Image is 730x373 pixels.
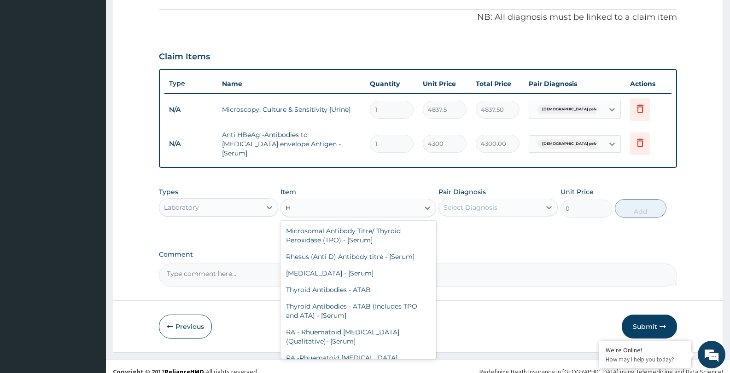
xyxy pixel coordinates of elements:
[48,52,155,63] div: Chat with us now
[217,126,365,162] td: Anti HBeAg -Antibodies to [MEDICAL_DATA] envelope Antigen - [Serum]
[217,75,365,93] th: Name
[159,315,212,339] button: Previous
[622,315,677,339] button: Submit
[280,187,296,196] label: Item
[159,52,210,62] h3: Claim Items
[164,101,217,118] td: N/A
[164,75,217,92] th: Type
[524,75,625,93] th: Pair Diagnosis
[280,265,436,281] div: [MEDICAL_DATA] - [Serum]
[365,75,418,93] th: Quantity
[280,281,436,298] div: Thyroid Antibodies - ATAB
[164,203,199,212] div: Laboratory
[471,75,524,93] th: Total Price
[606,356,684,363] p: How may I help you today?
[164,135,217,152] td: N/A
[625,75,672,93] th: Actions
[418,75,471,93] th: Unit Price
[280,248,436,265] div: Rhesus (Anti D) Antibody titre - [Serum]
[438,187,486,196] label: Pair Diagnosis
[151,5,173,27] div: Minimize live chat window
[561,187,594,196] label: Unit Price
[17,46,37,69] img: d_794563401_company_1708531726252_794563401
[5,251,175,283] textarea: Type your message and hit 'Enter'
[217,100,365,119] td: Microscopy, Culture & Sensitivity [Urine]
[159,251,677,258] label: Comment
[606,346,684,354] div: We're Online!
[53,116,127,209] span: We're online!
[537,105,640,114] span: [DEMOGRAPHIC_DATA] pelvic inflammatory dis...
[280,223,436,248] div: Microsomal Antibody Titre/ Thyroid Peroxidase (TPO) - [Serum]
[280,324,436,350] div: RA - Rhuematoid [MEDICAL_DATA] (Qualitative)- [Serum]
[280,298,436,324] div: Thyroid Antibodies - ATAB (Includes TPO and ATA) - [Serum]
[615,199,666,218] button: Add
[444,203,497,212] div: Select Diagnosis
[537,139,640,149] span: [DEMOGRAPHIC_DATA] pelvic inflammatory dis...
[159,11,677,23] p: NB: All diagnosis must be linked to a claim item
[159,188,178,196] label: Types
